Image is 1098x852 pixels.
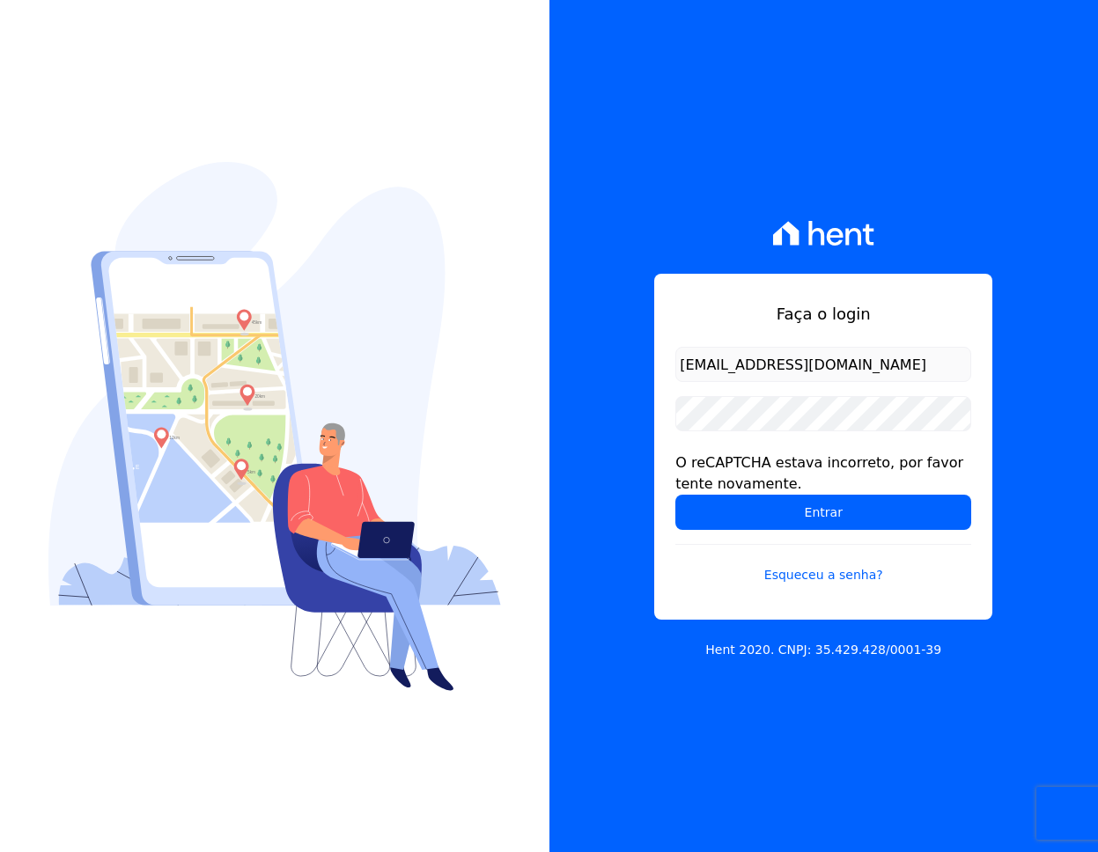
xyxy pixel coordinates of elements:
img: Login [48,162,501,691]
a: Esqueceu a senha? [675,544,971,584]
input: Email [675,347,971,382]
h1: Faça o login [675,302,971,326]
div: O reCAPTCHA estava incorreto, por favor tente novamente. [675,452,971,495]
p: Hent 2020. CNPJ: 35.429.428/0001-39 [705,641,941,659]
input: Entrar [675,495,971,530]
